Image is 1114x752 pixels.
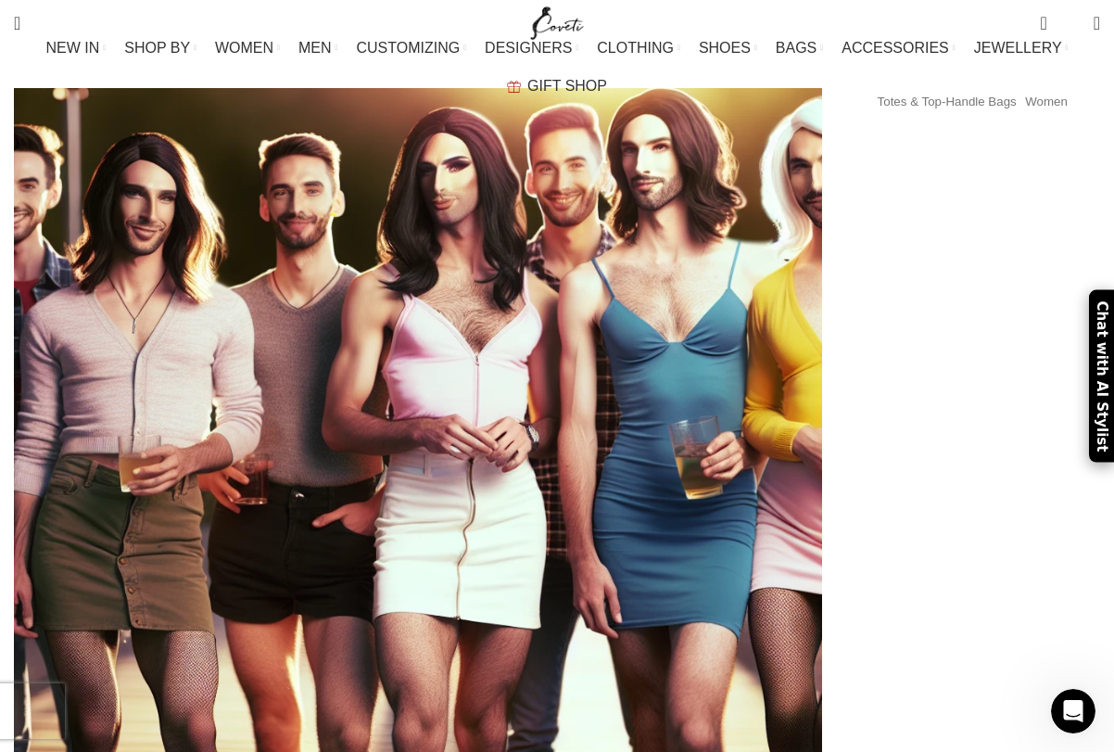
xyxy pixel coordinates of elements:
span: NEW IN [46,39,100,57]
div: Main navigation [5,30,1109,105]
a: SHOP BY [124,30,196,67]
img: GiftBag [507,81,521,93]
a: 0 [1031,5,1056,42]
iframe: Intercom live chat [1051,689,1095,733]
a: Site logo [526,14,589,30]
a: DESIGNERS [485,30,578,67]
span: GIFT SHOP [527,77,607,95]
div: My Wishlist [1061,5,1080,42]
a: BAGS [776,30,823,67]
a: NEW IN [46,30,107,67]
a: MEN [298,30,337,67]
a: WOMEN [215,30,280,67]
span: SHOP BY [124,39,190,57]
a: JEWELLERY [974,30,1069,67]
span: CLOTHING [597,39,674,57]
a: GIFT SHOP [507,68,607,105]
span: 0 [1065,19,1079,32]
span: DESIGNERS [485,39,572,57]
a: Search [5,5,30,42]
span: WOMEN [215,39,273,57]
a: CLOTHING [597,30,680,67]
a: SHOES [699,30,757,67]
a: ACCESSORIES [842,30,956,67]
span: JEWELLERY [974,39,1062,57]
a: CUSTOMIZING [356,30,466,67]
span: MEN [298,39,332,57]
span: SHOES [699,39,751,57]
span: ACCESSORIES [842,39,949,57]
span: CUSTOMIZING [356,39,460,57]
span: BAGS [776,39,817,57]
span: 0 [1042,9,1056,23]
